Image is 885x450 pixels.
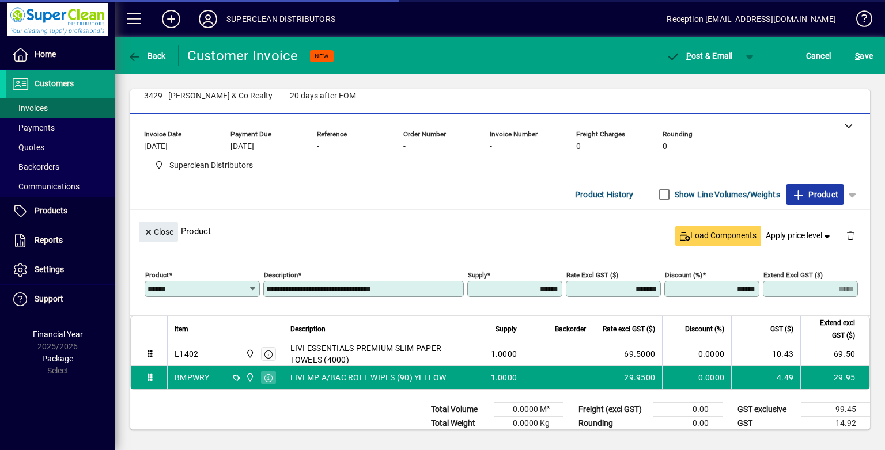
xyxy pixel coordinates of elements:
[573,417,653,430] td: Rounding
[667,10,836,28] div: Reception [EMAIL_ADDRESS][DOMAIN_NAME]
[6,118,115,138] a: Payments
[243,371,256,384] span: Superclean Distributors
[290,323,326,335] span: Description
[6,98,115,118] a: Invoices
[662,366,731,389] td: 0.0000
[666,51,733,60] span: ost & Email
[315,52,329,60] span: NEW
[290,372,447,383] span: LIVI MP A/BAC ROLL WIPES (90) YELLOW
[290,91,356,101] span: 20 days after EOM
[801,403,870,417] td: 99.45
[35,79,74,88] span: Customers
[653,417,723,430] td: 0.00
[264,271,298,279] mat-label: Description
[792,185,838,204] span: Product
[660,45,739,66] button: Post & Email
[35,49,56,59] span: Home
[600,372,655,383] div: 29.9500
[175,348,198,360] div: L1402
[761,226,837,246] button: Apply price level
[731,366,800,389] td: 4.49
[800,342,869,366] td: 69.50
[12,182,80,191] span: Communications
[290,342,448,365] span: LIVI ESSENTIALS PREMIUM SLIM PAPER TOWELS (4000)
[35,294,63,303] span: Support
[6,138,115,157] a: Quotes
[496,323,517,335] span: Supply
[770,323,793,335] span: GST ($)
[852,45,876,66] button: Save
[675,226,761,246] button: Load Components
[6,226,115,255] a: Reports
[848,2,871,40] a: Knowledge Base
[136,226,181,237] app-page-header-button: Close
[685,323,724,335] span: Discount (%)
[686,51,691,60] span: P
[575,185,634,204] span: Product History
[855,51,860,60] span: S
[494,417,563,430] td: 0.0000 Kg
[175,323,188,335] span: Item
[672,189,780,200] label: Show Line Volumes/Weights
[150,158,258,173] span: Superclean Distributors
[12,123,55,132] span: Payments
[127,51,166,60] span: Back
[731,342,800,366] td: 10.43
[732,417,801,430] td: GST
[6,157,115,177] a: Backorders
[855,47,873,65] span: ave
[491,372,517,383] span: 1.0000
[169,159,253,171] span: Superclean Distributors
[230,142,254,151] span: [DATE]
[190,9,226,29] button: Profile
[153,9,190,29] button: Add
[490,142,492,151] span: -
[42,354,73,363] span: Package
[600,348,655,360] div: 69.5000
[226,10,335,28] div: SUPERCLEAN DISTRIBUTORS
[6,197,115,226] a: Products
[603,323,655,335] span: Rate excl GST ($)
[680,230,757,242] span: Load Components
[376,91,379,101] span: -
[663,142,667,151] span: 0
[806,47,831,65] span: Cancel
[145,271,169,279] mat-label: Product
[665,271,702,279] mat-label: Discount (%)
[130,210,870,252] div: Product
[144,91,273,101] span: 3429 - [PERSON_NAME] & Co Realty
[808,316,855,342] span: Extend excl GST ($)
[35,235,63,245] span: Reports
[403,142,406,151] span: -
[803,45,834,66] button: Cancel
[144,142,168,151] span: [DATE]
[6,177,115,196] a: Communications
[491,348,517,360] span: 1.0000
[187,47,298,65] div: Customer Invoice
[124,45,169,66] button: Back
[139,222,178,242] button: Close
[317,142,319,151] span: -
[653,403,723,417] td: 0.00
[12,143,44,152] span: Quotes
[12,104,48,113] span: Invoices
[763,271,823,279] mat-label: Extend excl GST ($)
[175,372,210,383] div: BMPWRY
[801,417,870,430] td: 14.92
[570,184,638,205] button: Product History
[800,366,869,389] td: 29.95
[243,348,256,360] span: Superclean Distributors
[35,206,67,215] span: Products
[425,403,494,417] td: Total Volume
[33,330,83,339] span: Financial Year
[35,265,64,274] span: Settings
[837,222,864,249] button: Delete
[6,285,115,314] a: Support
[662,342,731,366] td: 0.0000
[425,417,494,430] td: Total Weight
[766,230,833,242] span: Apply price level
[573,403,653,417] td: Freight (excl GST)
[732,403,801,417] td: GST exclusive
[143,223,173,242] span: Close
[555,323,586,335] span: Backorder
